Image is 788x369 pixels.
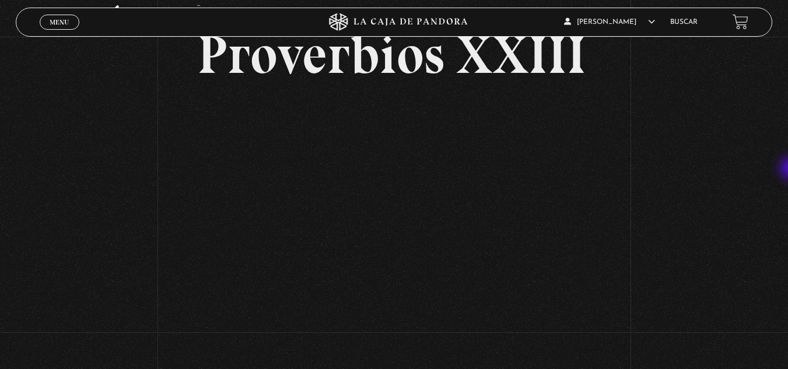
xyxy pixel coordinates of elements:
[733,14,748,30] a: View your shopping cart
[197,28,590,82] h2: Proverbios XXIII
[670,19,698,26] a: Buscar
[197,5,200,29] p: -
[564,19,655,26] span: [PERSON_NAME]
[197,99,590,320] iframe: Dailymotion video player – PROVERBIOS 23
[45,28,73,36] span: Cerrar
[110,5,153,21] a: Volver
[50,19,69,26] span: Menu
